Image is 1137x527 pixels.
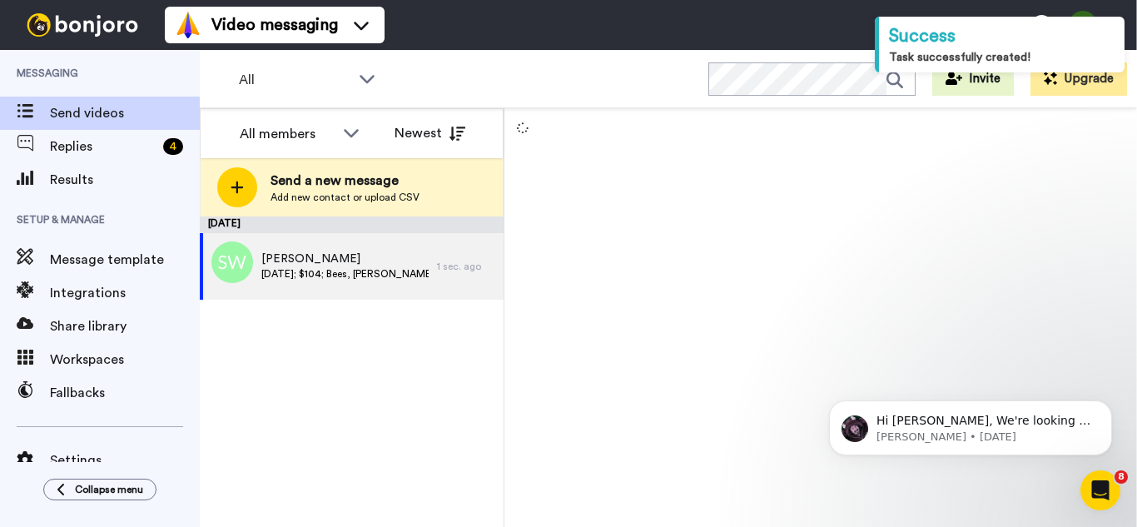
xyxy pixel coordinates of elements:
span: Settings [50,450,200,470]
div: [DATE] [200,216,504,233]
span: Results [50,170,200,190]
span: Add new contact or upload CSV [271,191,420,204]
button: Invite [932,62,1014,96]
span: Workspaces [50,350,200,370]
span: Share library [50,316,200,336]
span: Message template [50,250,200,270]
img: bj-logo-header-white.svg [20,13,145,37]
span: Send videos [50,103,200,123]
span: All [239,70,350,90]
span: Fallbacks [50,383,200,403]
div: 4 [163,138,183,155]
span: Send a new message [271,171,420,191]
span: 8 [1115,470,1128,484]
button: Newest [382,117,478,150]
button: Upgrade [1030,62,1127,96]
iframe: Intercom live chat [1080,470,1120,510]
span: Replies [50,137,156,157]
div: Task successfully created! [889,49,1115,66]
button: Collapse menu [43,479,156,500]
span: [DATE]; $104; Bees, [PERSON_NAME], Bears [261,267,429,281]
span: Integrations [50,283,200,303]
span: Video messaging [211,13,338,37]
img: vm-color.svg [175,12,201,38]
iframe: Intercom notifications message [804,365,1137,482]
span: Collapse menu [75,483,143,496]
span: [PERSON_NAME] [261,251,429,267]
p: Message from Matt, sent 2w ago [72,64,287,79]
span: Hi [PERSON_NAME], We're looking to spread the word about [PERSON_NAME] a bit further and we need ... [72,48,287,244]
div: 1 sec. ago [437,260,495,273]
div: Success [889,23,1115,49]
div: All members [240,124,335,144]
img: avatar [211,241,253,283]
